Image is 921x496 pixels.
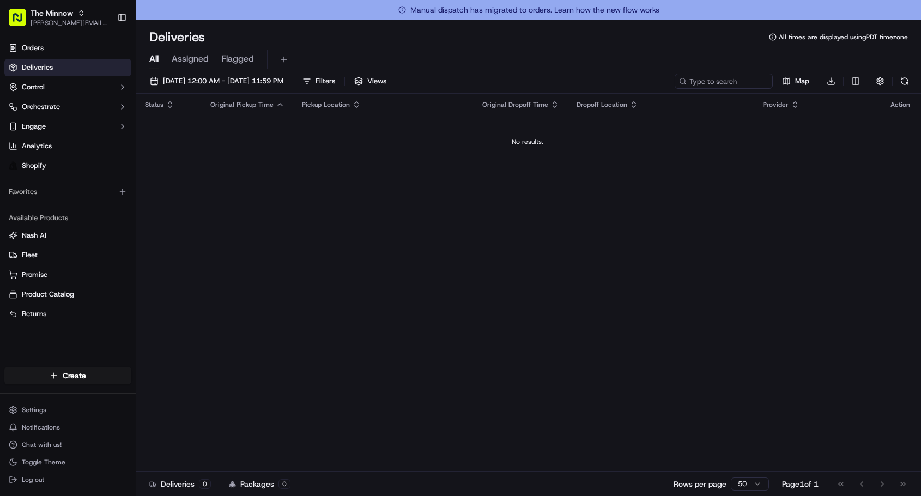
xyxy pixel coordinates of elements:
span: Chat with us! [22,440,62,449]
input: Type to search [675,74,773,89]
a: Shopify [4,157,131,174]
span: Create [63,370,86,381]
span: Manual dispatch has migrated to orders. Learn how the new flow works [398,4,659,15]
span: Status [145,100,163,109]
button: Toggle Theme [4,455,131,470]
button: Settings [4,402,131,418]
div: Action [890,100,910,109]
span: Promise [22,270,47,280]
button: Nash AI [4,227,131,244]
span: Settings [22,406,46,414]
span: Returns [22,309,46,319]
span: Orders [22,43,44,53]
span: Engage [22,122,46,131]
span: [DATE] 12:00 AM - [DATE] 11:59 PM [163,76,283,86]
span: Pickup Location [302,100,350,109]
span: Provider [763,100,789,109]
div: Page 1 of 1 [782,479,819,489]
button: Chat with us! [4,437,131,452]
span: All times are displayed using PDT timezone [779,33,908,41]
button: Returns [4,305,131,323]
div: Deliveries [149,479,211,489]
span: Toggle Theme [22,458,65,467]
h1: Deliveries [149,28,205,46]
button: [PERSON_NAME][EMAIL_ADDRESS][DOMAIN_NAME] [31,19,108,27]
p: Rows per page [674,479,726,489]
button: Refresh [897,74,912,89]
span: Dropoff Location [577,100,627,109]
button: Map [777,74,814,89]
span: Log out [22,475,44,484]
button: [DATE] 12:00 AM - [DATE] 11:59 PM [145,74,288,89]
span: Analytics [22,141,52,151]
button: Filters [298,74,340,89]
button: Create [4,367,131,384]
a: Returns [9,309,127,319]
span: Map [795,76,809,86]
a: Product Catalog [9,289,127,299]
span: Deliveries [22,63,53,72]
button: Fleet [4,246,131,264]
button: The Minnow[PERSON_NAME][EMAIL_ADDRESS][DOMAIN_NAME] [4,4,113,31]
button: Views [349,74,391,89]
span: Assigned [172,52,209,65]
span: Filters [316,76,335,86]
a: Deliveries [4,59,131,76]
div: Packages [229,479,290,489]
span: Control [22,82,45,92]
span: Flagged [222,52,254,65]
a: Fleet [9,250,127,260]
a: Analytics [4,137,131,155]
div: 0 [199,479,211,489]
span: Original Dropoff Time [482,100,548,109]
button: Log out [4,472,131,487]
div: No results. [141,137,914,146]
span: Notifications [22,423,60,432]
span: Original Pickup Time [210,100,274,109]
a: Nash AI [9,231,127,240]
button: Orchestrate [4,98,131,116]
button: The Minnow [31,8,73,19]
span: All [149,52,159,65]
span: Product Catalog [22,289,74,299]
button: Product Catalog [4,286,131,303]
button: Notifications [4,420,131,435]
span: Orchestrate [22,102,60,112]
button: Control [4,78,131,96]
a: Orders [4,39,131,57]
div: Favorites [4,183,131,201]
span: Fleet [22,250,38,260]
div: 0 [278,479,290,489]
img: Shopify logo [9,161,17,170]
a: Promise [9,270,127,280]
span: Shopify [22,161,46,171]
button: Engage [4,118,131,135]
div: Available Products [4,209,131,227]
span: Views [367,76,386,86]
button: Promise [4,266,131,283]
span: Nash AI [22,231,46,240]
